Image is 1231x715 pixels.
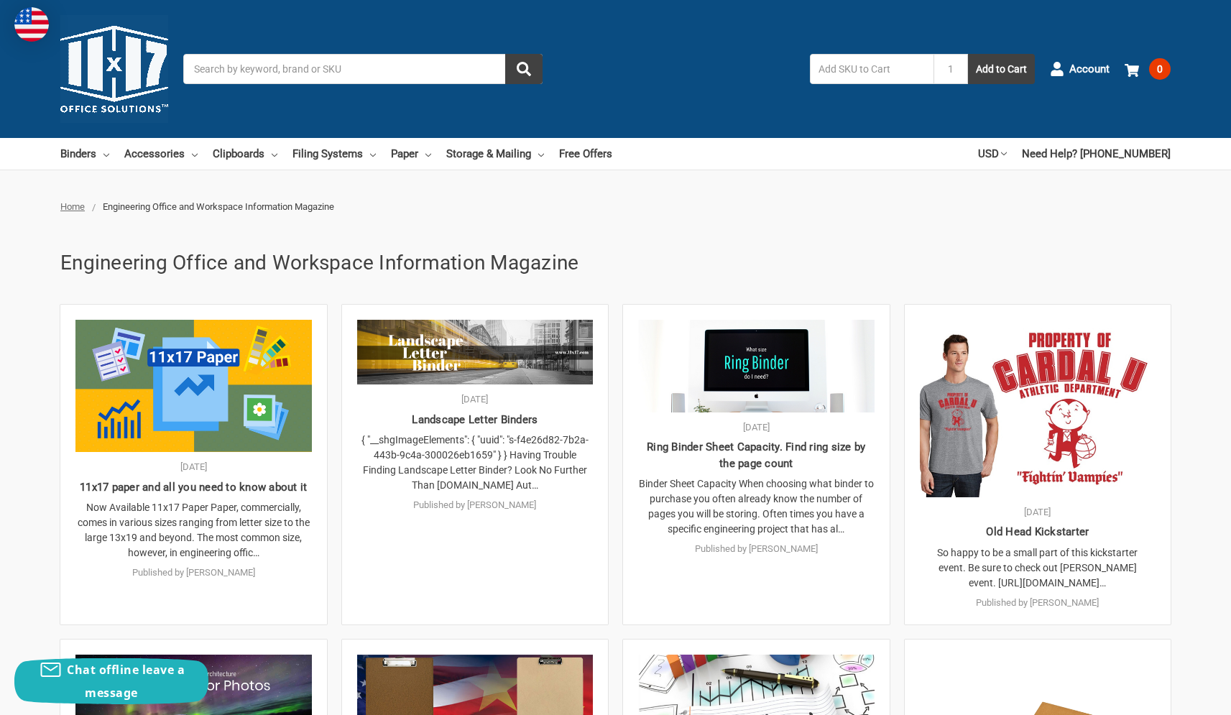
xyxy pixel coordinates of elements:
[357,433,594,493] p: { "__shgImageElements": { "uuid": "s-f4e26d82-7b2a-443b-9c4a-300026eb1659" } } Having Trouble Fin...
[920,505,1156,520] p: [DATE]
[810,54,933,84] input: Add SKU to Cart
[638,476,875,537] p: Binder Sheet Capacity When choosing what binder to purchase you often already know the number of ...
[1149,58,1171,80] span: 0
[14,7,49,42] img: duty and tax information for United States
[1050,50,1110,88] a: Account
[75,460,312,474] p: [DATE]
[60,248,1171,278] h1: Engineering Office and Workspace Information Magazine
[1022,138,1171,170] a: Need Help? [PHONE_NUMBER]
[75,500,312,561] p: Now Available 11x17 Paper Paper, commercially, comes in various sizes ranging from letter size to...
[1112,676,1231,715] iframe: Google Customer Reviews
[1125,50,1171,88] a: 0
[920,320,1156,497] img: Old Head Kickstarter
[559,138,612,170] a: Free Offers
[124,138,198,170] a: Accessories
[67,662,185,701] span: Chat offline leave a message
[978,138,1007,170] a: USD
[213,138,277,170] a: Clipboards
[183,54,543,84] input: Search by keyword, brand or SKU
[638,420,875,435] p: [DATE]
[920,596,1156,610] p: Published by [PERSON_NAME]
[357,320,594,384] img: Landscape Letter Binders
[412,413,538,426] a: Landscape Letter Binders
[14,658,208,704] button: Chat offline leave a message
[80,481,307,494] a: 11x17 paper and all you need to know about it
[357,498,594,512] p: Published by [PERSON_NAME]
[1069,61,1110,78] span: Account
[75,566,312,580] p: Published by [PERSON_NAME]
[292,138,376,170] a: Filing Systems
[75,320,312,452] img: 11x17 paper and all you need to know about it
[638,320,875,412] img: Ring Binder Sheet Capacity. Find ring size by the page count
[968,54,1035,84] button: Add to Cart
[446,138,544,170] a: Storage & Mailing
[638,542,875,556] p: Published by [PERSON_NAME]
[647,440,865,470] a: Ring Binder Sheet Capacity. Find ring size by the page count
[103,201,334,212] span: Engineering Office and Workspace Information Magazine
[391,138,431,170] a: Paper
[357,392,594,407] p: [DATE]
[986,525,1089,538] a: Old Head Kickstarter
[60,201,85,212] a: Home
[60,138,109,170] a: Binders
[920,545,1156,591] p: So happy to be a small part of this kickstarter event. Be sure to check out [PERSON_NAME] event. ...
[60,15,168,123] img: 11x17.com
